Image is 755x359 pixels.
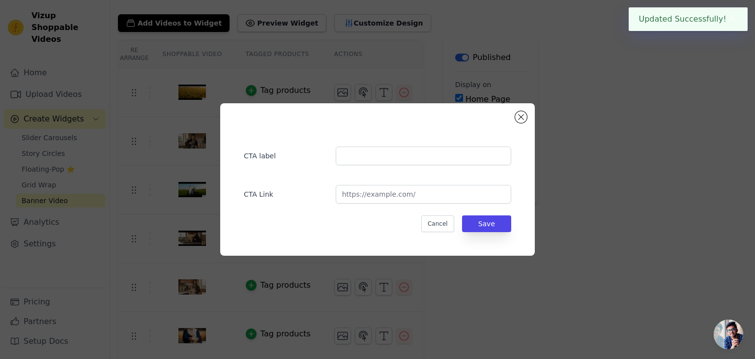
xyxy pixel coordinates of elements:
input: https://example.com/ [336,185,511,204]
a: Open chat [714,320,743,349]
label: CTA label [244,147,328,161]
button: Save [462,215,511,232]
button: Close [726,13,738,25]
div: Updated Successfully! [629,7,748,31]
button: Cancel [421,215,454,232]
button: Close modal [515,111,527,123]
label: CTA Link [244,185,328,199]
